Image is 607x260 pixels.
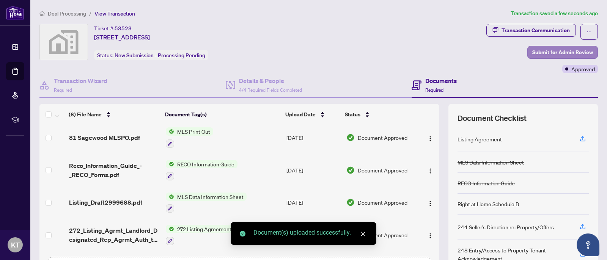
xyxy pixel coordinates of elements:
[427,136,433,142] img: Logo
[166,193,247,213] button: Status IconMLS Data Information Sheet
[69,133,140,142] span: 81 Sagewood MLSPO.pdf
[358,133,407,142] span: Document Approved
[358,166,407,174] span: Document Approved
[283,219,343,251] td: [DATE]
[577,233,599,256] button: Open asap
[360,231,366,237] span: close
[458,179,515,187] div: RECO Information Guide
[458,158,524,166] div: MLS Data Information Sheet
[94,10,135,17] span: View Transaction
[502,24,570,36] div: Transaction Communication
[458,113,527,124] span: Document Checklist
[66,104,162,125] th: (6) File Name
[94,33,150,42] span: [STREET_ADDRESS]
[69,226,160,244] span: 272_Listing_Agrmt_Landlord_Designated_Rep_Agrmt_Auth_to_Offer_for_Lease_-_PropTx-[PERSON_NAME].pdf
[166,127,213,148] button: Status IconMLS Print Out
[240,231,245,237] span: check-circle
[346,166,355,174] img: Document Status
[94,50,208,60] div: Status:
[40,24,88,60] img: svg%3e
[358,198,407,207] span: Document Approved
[94,24,132,33] div: Ticket #:
[359,230,367,238] a: Close
[427,168,433,174] img: Logo
[345,110,360,119] span: Status
[174,160,237,168] span: RECO Information Guide
[424,196,436,208] button: Logo
[54,87,72,93] span: Required
[358,231,407,239] span: Document Approved
[282,104,342,125] th: Upload Date
[587,29,592,34] span: ellipsis
[283,121,343,154] td: [DATE]
[425,87,443,93] span: Required
[342,104,416,125] th: Status
[285,110,316,119] span: Upload Date
[162,104,282,125] th: Document Tag(s)
[458,200,519,208] div: Right at Home Schedule B
[283,154,343,186] td: [DATE]
[346,133,355,142] img: Document Status
[239,87,302,93] span: 4/4 Required Fields Completed
[69,110,102,119] span: (6) File Name
[115,25,132,32] span: 53523
[424,164,436,176] button: Logo
[174,225,264,233] span: 272 Listing Agreement - Landlord Designated Representation Agreement Authority to Offer for Lease
[511,9,598,18] article: Transaction saved a few seconds ago
[427,200,433,207] img: Logo
[427,233,433,239] img: Logo
[424,132,436,144] button: Logo
[54,76,107,85] h4: Transaction Wizard
[69,198,142,207] span: Listing_Draft2999688.pdf
[532,46,593,58] span: Submit for Admin Review
[166,160,174,168] img: Status Icon
[283,186,343,219] td: [DATE]
[174,193,247,201] span: MLS Data Information Sheet
[39,11,45,16] span: home
[166,193,174,201] img: Status Icon
[166,160,237,180] button: Status IconRECO Information Guide
[166,225,264,245] button: Status Icon272 Listing Agreement - Landlord Designated Representation Agreement Authority to Offe...
[571,65,595,73] span: Approved
[11,240,20,250] span: KT
[115,52,205,59] span: New Submission - Processing Pending
[239,76,302,85] h4: Details & People
[253,228,367,237] div: Document(s) uploaded successfully.
[458,135,502,143] div: Listing Agreement
[69,161,160,179] span: Reco_Information_Guide_-_RECO_Forms.pdf
[166,127,174,136] img: Status Icon
[486,24,576,37] button: Transaction Communication
[174,127,213,136] span: MLS Print Out
[89,9,91,18] li: /
[166,225,174,233] img: Status Icon
[425,76,457,85] h4: Documents
[458,223,554,231] div: 244 Seller’s Direction re: Property/Offers
[6,6,24,20] img: logo
[346,198,355,207] img: Document Status
[424,229,436,241] button: Logo
[48,10,86,17] span: Deal Processing
[527,46,598,59] button: Submit for Admin Review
